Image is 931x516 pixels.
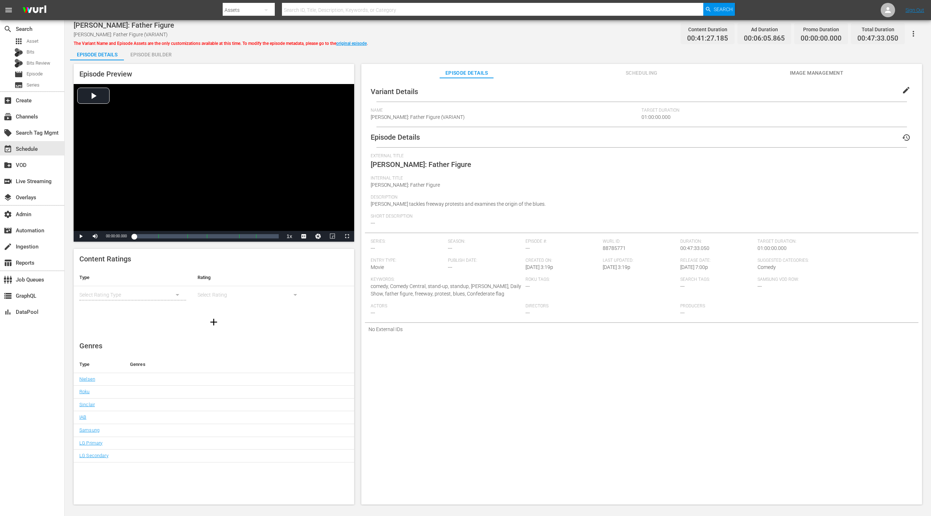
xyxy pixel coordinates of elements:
[74,21,174,29] span: [PERSON_NAME]: Father Figure
[79,376,95,382] a: Nielsen
[758,277,832,283] span: Samsung VOD Row:
[448,264,452,270] span: ---
[680,239,754,245] span: Duration:
[371,201,546,207] span: [PERSON_NAME] tackles freeway protests and examines the origin of the blues.
[4,112,12,121] span: Channels
[680,283,685,289] span: ---
[603,258,677,264] span: Last Updated:
[14,48,23,57] div: Bits
[744,34,785,43] span: 00:06:05.865
[27,70,43,78] span: Episode
[74,269,192,286] th: Type
[27,38,38,45] span: Asset
[14,37,23,46] span: Asset
[687,34,728,43] span: 00:41:27.185
[74,356,124,373] th: Type
[902,86,911,94] span: edit
[79,427,99,433] a: Samsung
[74,231,88,242] button: Play
[124,46,178,60] button: Episode Builder
[79,389,90,394] a: Roku
[371,220,375,226] span: ---
[297,231,311,242] button: Captions
[4,96,12,105] span: Create
[371,239,445,245] span: Series:
[371,310,375,316] span: ---
[641,114,671,120] span: 01:00:00.000
[27,48,34,56] span: Bits
[340,231,354,242] button: Fullscreen
[371,182,440,188] span: [PERSON_NAME]: Father Figure
[79,414,86,420] a: IAB
[758,239,909,245] span: Target Duration:
[371,114,465,120] span: [PERSON_NAME]: Father Figure (VARIANT)
[14,59,23,68] div: Bits Review
[603,245,626,251] span: 88785771
[680,303,832,309] span: Producers
[758,283,762,289] span: ---
[641,108,801,113] span: Target Duration
[898,129,915,146] button: history
[74,32,168,37] span: [PERSON_NAME]: Father Figure (VARIANT)
[14,81,23,89] span: Series
[758,264,776,270] span: Comedy
[687,24,728,34] div: Content Duration
[371,264,384,270] span: Movie
[4,177,12,186] span: Live Streaming
[4,308,12,316] span: DataPool
[371,160,471,169] span: [PERSON_NAME]: Father Figure
[134,234,278,238] div: Progress Bar
[902,133,911,142] span: history
[4,226,12,235] span: Automation
[4,275,12,284] span: Job Queues
[371,303,522,309] span: Actors
[27,60,50,67] span: Bits Review
[70,46,124,63] div: Episode Details
[371,283,521,297] span: comedy, Comedy Central, stand-up, standup, [PERSON_NAME], Daily Show, father figure, freeway, pro...
[106,234,127,238] span: 00:00:00.000
[4,161,12,169] span: VOD
[801,34,842,43] span: 00:00:00.000
[525,310,530,316] span: ---
[88,231,102,242] button: Mute
[440,69,494,78] span: Episode Details
[525,303,677,309] span: Directors
[603,239,677,245] span: Wurl ID:
[525,264,553,270] span: [DATE] 3:19p
[4,129,12,137] span: Search Tag Mgmt
[371,133,420,141] span: Episode Details
[525,258,599,264] span: Created On:
[615,69,668,78] span: Scheduling
[4,145,12,153] span: Schedule
[371,258,445,264] span: Entry Type:
[448,245,452,251] span: ---
[371,176,909,181] span: Internal Title
[70,46,124,60] button: Episode Details
[4,6,13,14] span: menu
[14,70,23,79] span: Episode
[4,25,12,33] span: Search
[4,242,12,251] span: Ingestion
[124,356,323,373] th: Genres
[801,24,842,34] div: Promo Duration
[525,239,599,245] span: Episode #:
[79,402,95,407] a: Sinclair
[17,2,52,19] img: ans4CAIJ8jUAAAAAAAAAAAAAAAAAAAAAAAAgQb4GAAAAAAAAAAAAAAAAAAAAAAAAJMjXAAAAAAAAAAAAAAAAAAAAAAAAgAT5G...
[371,245,375,251] span: ---
[789,69,843,78] span: Image Management
[79,341,102,350] span: Genres
[79,453,108,458] a: LG Secondary
[857,24,898,34] div: Total Duration
[703,3,735,16] button: Search
[371,108,638,113] span: Name
[124,46,178,63] div: Episode Builder
[758,258,909,264] span: Suggested Categories:
[603,264,630,270] span: [DATE] 3:19p
[371,87,418,96] span: Variant Details
[74,269,354,308] table: simple table
[4,259,12,267] span: Reports
[744,24,785,34] div: Ad Duration
[371,214,909,219] span: Short Description
[525,283,530,289] span: ---
[325,231,340,242] button: Picture-in-Picture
